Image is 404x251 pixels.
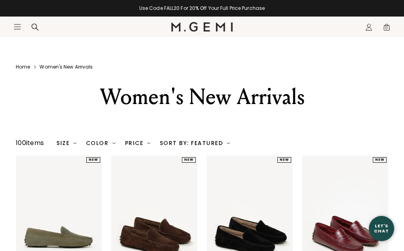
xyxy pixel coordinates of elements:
div: NEW [373,157,387,163]
img: chevron-down.svg [147,141,150,145]
div: Women's New Arrivals [56,83,348,111]
img: chevron-down.svg [73,141,77,145]
button: Open site menu [13,23,21,31]
div: Color [86,140,116,146]
img: M.Gemi [171,22,233,32]
div: Let's Chat [369,223,394,233]
div: 100 items [16,138,44,148]
img: chevron-down.svg [112,141,116,145]
div: NEW [86,157,100,163]
span: 0 [383,25,391,33]
div: NEW [182,157,196,163]
div: Size [56,140,77,146]
div: Price [125,140,150,146]
div: NEW [277,157,291,163]
img: chevron-down.svg [227,141,230,145]
div: Sort By: Featured [160,140,230,146]
a: Home [16,64,30,70]
a: Women's new arrivals [39,64,93,70]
